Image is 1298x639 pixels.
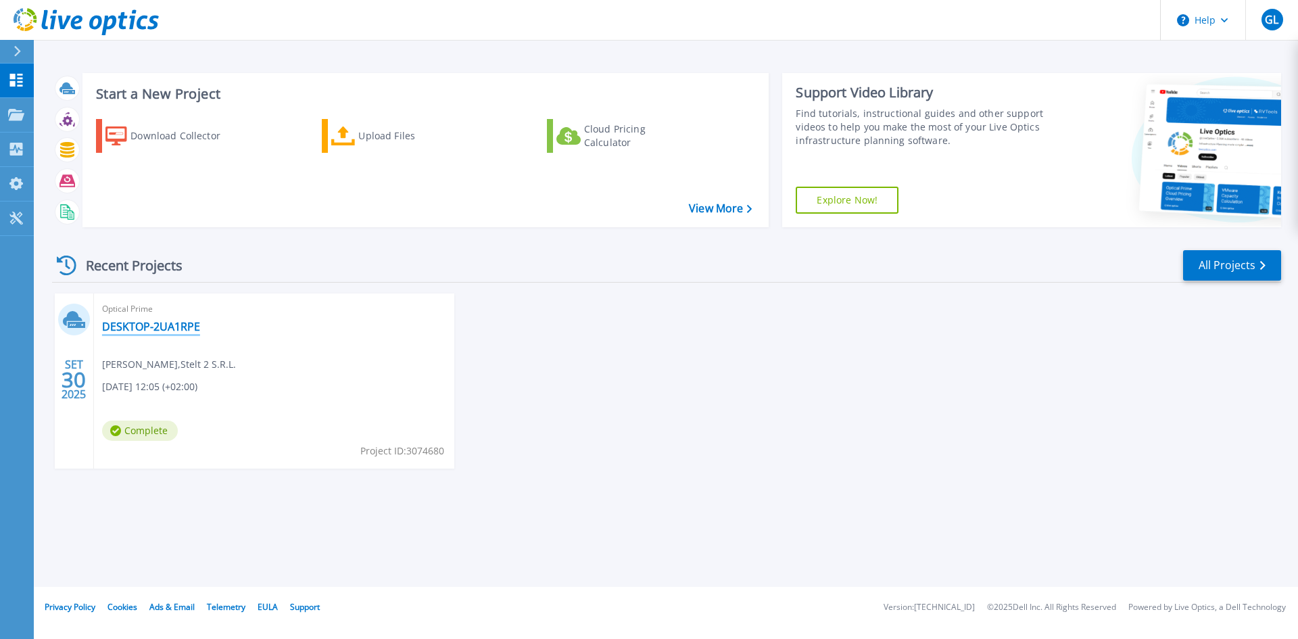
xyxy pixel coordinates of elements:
[547,119,698,153] a: Cloud Pricing Calculator
[107,601,137,613] a: Cookies
[258,601,278,613] a: EULA
[62,374,86,385] span: 30
[102,421,178,441] span: Complete
[796,107,1050,147] div: Find tutorials, instructional guides and other support videos to help you make the most of your L...
[987,603,1116,612] li: © 2025 Dell Inc. All Rights Reserved
[322,119,473,153] a: Upload Files
[1183,250,1281,281] a: All Projects
[796,187,898,214] a: Explore Now!
[102,379,197,394] span: [DATE] 12:05 (+02:00)
[689,202,752,215] a: View More
[96,87,752,101] h3: Start a New Project
[1265,14,1278,25] span: GL
[149,601,195,613] a: Ads & Email
[358,122,466,149] div: Upload Files
[45,601,95,613] a: Privacy Policy
[130,122,239,149] div: Download Collector
[290,601,320,613] a: Support
[1128,603,1286,612] li: Powered by Live Optics, a Dell Technology
[61,355,87,404] div: SET 2025
[102,357,236,372] span: [PERSON_NAME] , Stelt 2 S.R.L.
[360,444,444,458] span: Project ID: 3074680
[102,320,200,333] a: DESKTOP-2UA1RPE
[96,119,247,153] a: Download Collector
[796,84,1050,101] div: Support Video Library
[884,603,975,612] li: Version: [TECHNICAL_ID]
[584,122,692,149] div: Cloud Pricing Calculator
[207,601,245,613] a: Telemetry
[52,249,201,282] div: Recent Projects
[102,302,446,316] span: Optical Prime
